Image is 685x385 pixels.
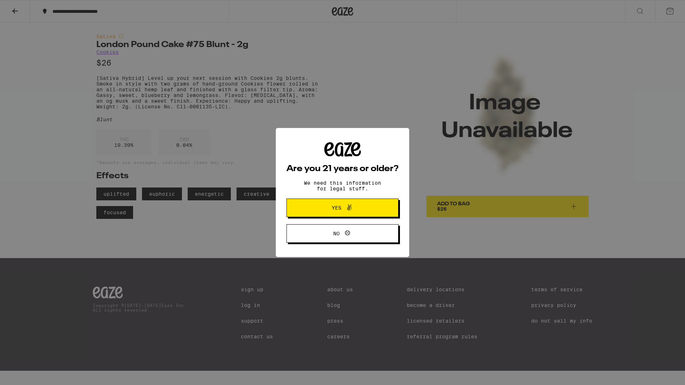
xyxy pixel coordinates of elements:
[298,180,387,191] p: We need this information for legal stuff.
[286,165,399,173] h2: Are you 21 years or older?
[333,231,340,236] span: No
[286,224,399,243] button: No
[286,199,399,217] button: Yes
[332,205,341,210] span: Yes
